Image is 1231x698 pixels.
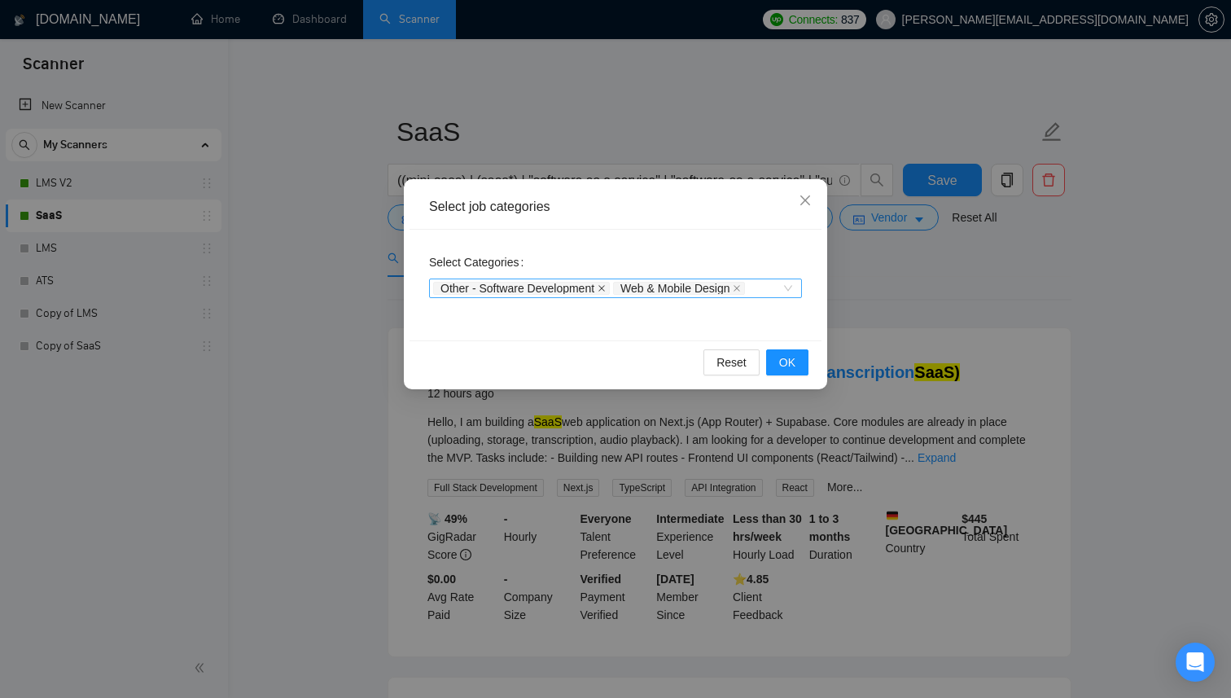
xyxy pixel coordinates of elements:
[429,249,530,275] label: Select Categories
[716,353,747,371] span: Reset
[440,283,594,294] span: Other - Software Development
[1176,643,1215,682] div: Open Intercom Messenger
[799,194,812,207] span: close
[613,282,745,295] span: Web & Mobile Design
[766,349,808,375] button: OK
[429,198,802,216] div: Select job categories
[598,284,606,292] span: close
[703,349,760,375] button: Reset
[783,179,827,223] button: Close
[433,282,610,295] span: Other - Software Development
[779,353,795,371] span: OK
[733,284,741,292] span: close
[620,283,729,294] span: Web & Mobile Design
